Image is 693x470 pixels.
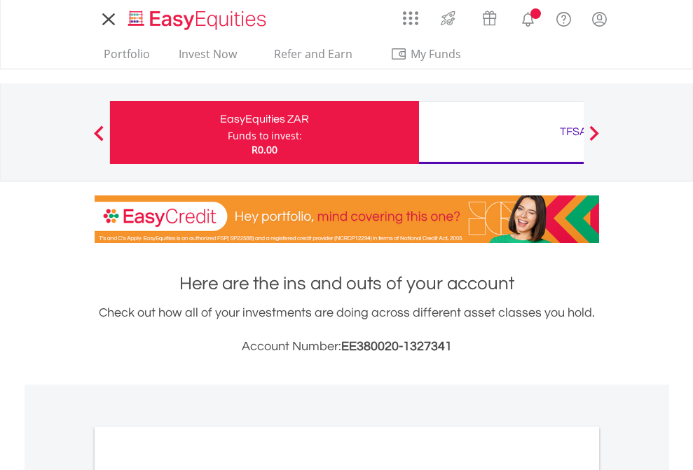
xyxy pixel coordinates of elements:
img: vouchers-v2.svg [478,7,501,29]
a: AppsGrid [394,4,427,26]
div: Funds to invest: [228,129,302,143]
a: Refer and Earn [260,47,367,69]
a: FAQ's and Support [546,4,582,32]
div: Check out how all of your investments are doing across different asset classes you hold. [95,303,599,357]
span: R0.00 [252,143,277,156]
button: Next [580,132,608,146]
div: EasyEquities ZAR [118,109,411,129]
h1: Here are the ins and outs of your account [95,271,599,296]
button: Previous [85,132,113,146]
a: Portfolio [98,47,156,69]
img: EasyCredit Promotion Banner [95,195,599,243]
h3: Account Number: [95,337,599,357]
span: Refer and Earn [274,46,352,62]
img: grid-menu-icon.svg [403,11,418,26]
span: My Funds [390,45,482,63]
a: Home page [123,4,272,32]
a: My Profile [582,4,617,34]
img: EasyEquities_Logo.png [125,8,272,32]
a: Notifications [510,4,546,32]
img: thrive-v2.svg [437,7,460,29]
a: Invest Now [173,47,242,69]
a: Vouchers [469,4,510,29]
span: EE380020-1327341 [341,340,452,353]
